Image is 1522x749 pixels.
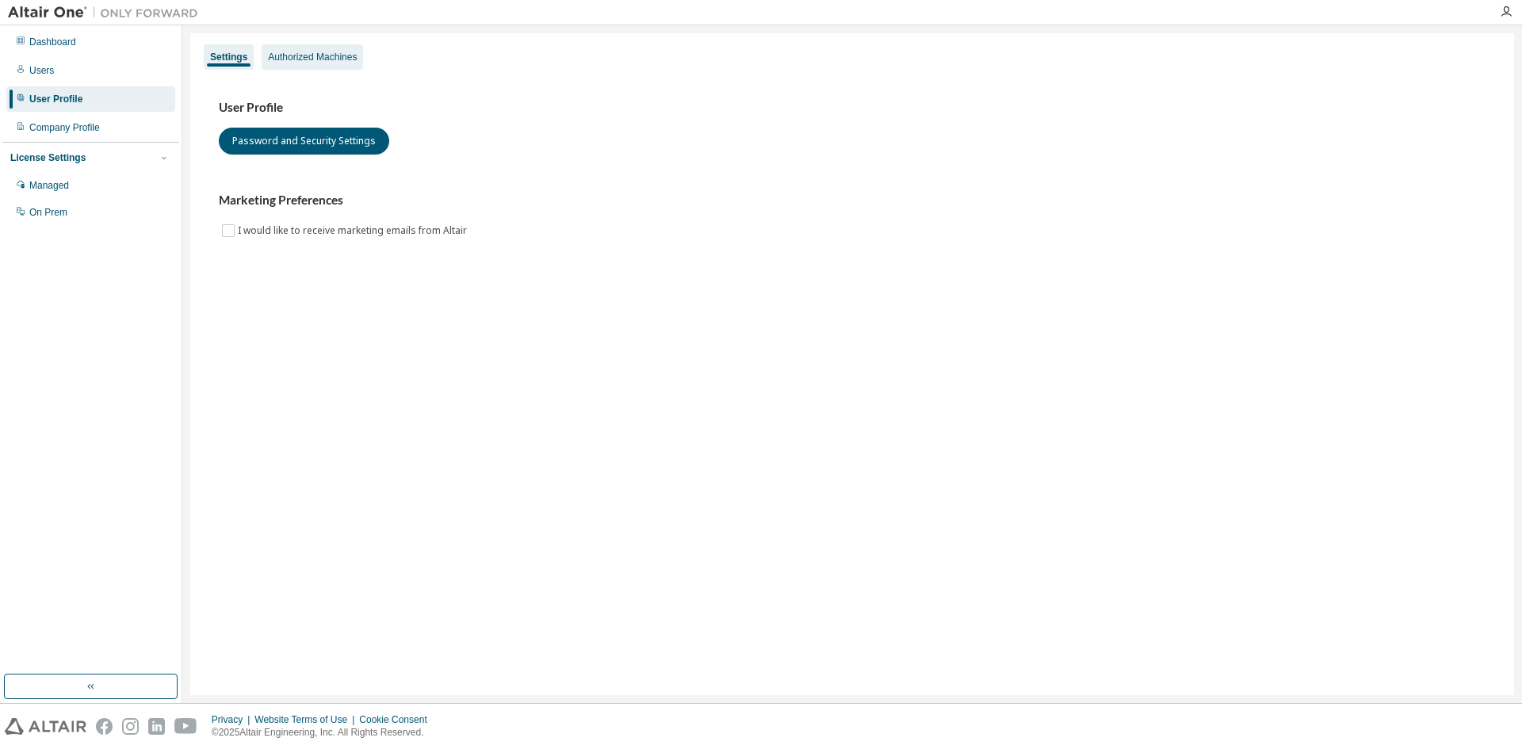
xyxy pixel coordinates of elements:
div: User Profile [29,93,82,105]
p: © 2025 Altair Engineering, Inc. All Rights Reserved. [212,726,437,739]
div: Settings [210,51,247,63]
h3: User Profile [219,100,1486,116]
img: youtube.svg [174,718,197,735]
div: Dashboard [29,36,76,48]
div: Managed [29,179,69,192]
div: Company Profile [29,121,100,134]
img: Altair One [8,5,206,21]
button: Password and Security Settings [219,128,389,155]
div: Cookie Consent [359,713,436,726]
div: Privacy [212,713,254,726]
h3: Marketing Preferences [219,193,1486,208]
img: facebook.svg [96,718,113,735]
div: On Prem [29,206,67,219]
img: altair_logo.svg [5,718,86,735]
img: linkedin.svg [148,718,165,735]
img: instagram.svg [122,718,139,735]
div: Authorized Machines [268,51,357,63]
div: Users [29,64,54,77]
div: License Settings [10,151,86,164]
div: Website Terms of Use [254,713,359,726]
label: I would like to receive marketing emails from Altair [238,221,470,240]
